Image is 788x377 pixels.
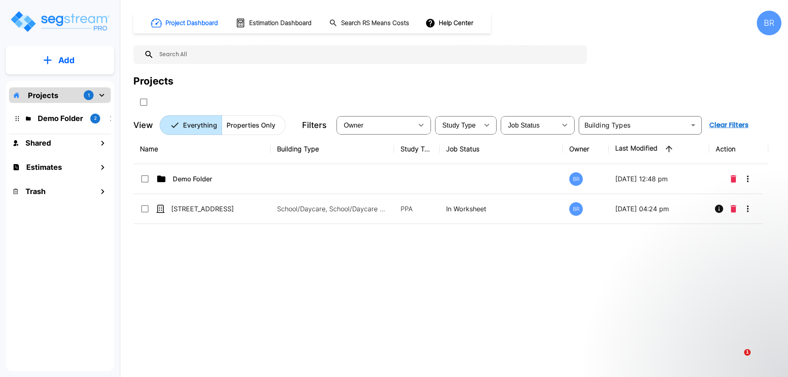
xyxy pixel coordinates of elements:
[401,204,433,214] p: PPA
[160,115,222,135] button: Everything
[569,172,583,186] div: BR
[744,349,751,356] span: 1
[508,122,540,129] span: Job Status
[227,120,275,130] p: Properties Only
[394,134,440,164] th: Study Type
[38,113,84,124] p: Demo Folder
[249,18,312,28] h1: Estimation Dashboard
[615,174,703,184] p: [DATE] 12:48 pm
[740,201,756,217] button: More-Options
[26,162,62,173] h1: Estimates
[706,117,752,133] button: Clear Filters
[581,119,686,131] input: Building Types
[148,14,222,32] button: Project Dashboard
[133,74,173,89] div: Projects
[277,204,388,214] p: School/Daycare, School/Daycare Site
[58,54,75,66] p: Add
[160,115,286,135] div: Platform
[302,119,327,131] p: Filters
[9,10,110,33] img: Logo
[687,119,699,131] button: Open
[326,15,414,31] button: Search RS Means Costs
[437,114,479,137] div: Select
[711,201,727,217] button: Info
[135,94,152,110] button: SelectAll
[183,120,217,130] p: Everything
[727,349,747,369] iframe: Intercom live chat
[344,122,364,129] span: Owner
[727,201,740,217] button: Delete
[25,186,46,197] h1: Trash
[171,204,253,214] p: [STREET_ADDRESS]
[740,171,756,187] button: More-Options
[232,14,316,32] button: Estimation Dashboard
[609,134,709,164] th: Last Modified
[563,134,608,164] th: Owner
[28,90,58,101] p: Projects
[442,122,476,129] span: Study Type
[341,18,409,28] h1: Search RS Means Costs
[173,174,255,184] p: Demo Folder
[727,171,740,187] button: Delete
[440,134,563,164] th: Job Status
[757,11,781,35] div: BR
[595,297,759,355] iframe: Intercom notifications message
[270,134,394,164] th: Building Type
[709,134,769,164] th: Action
[222,115,286,135] button: Properties Only
[569,202,583,216] div: BR
[502,114,557,137] div: Select
[133,134,270,164] th: Name
[424,15,476,31] button: Help Center
[6,48,114,72] button: Add
[165,18,218,28] h1: Project Dashboard
[446,204,557,214] p: In Worksheet
[133,119,153,131] p: View
[25,137,51,149] h1: Shared
[94,115,97,122] p: 2
[88,92,90,99] p: 1
[615,204,703,214] p: [DATE] 04:24 pm
[338,114,413,137] div: Select
[154,45,583,64] input: Search All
